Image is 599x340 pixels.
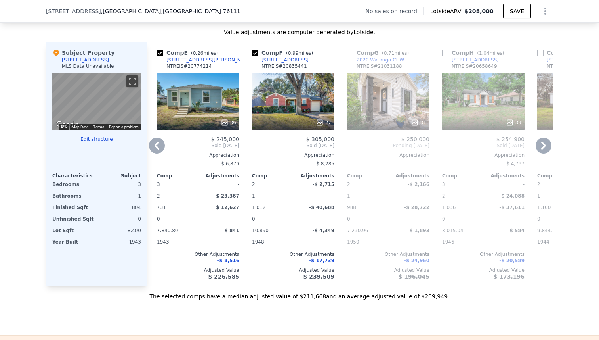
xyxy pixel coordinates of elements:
[193,50,204,56] span: 0.26
[399,273,429,280] span: $ 196,045
[62,57,109,63] div: [STREET_ADDRESS]
[97,173,141,179] div: Subject
[347,57,404,63] a: 2020 Watauga Ct W
[306,136,334,142] span: $ 305,000
[52,73,141,130] div: Street View
[483,173,525,179] div: Adjustments
[442,190,482,202] div: 2
[309,205,334,210] span: -$ 40,688
[390,190,429,202] div: -
[474,50,507,56] span: ( miles)
[188,50,221,56] span: ( miles)
[52,213,95,225] div: Unfinished Sqft
[52,73,141,130] div: Map
[537,216,540,222] span: 0
[252,182,255,187] span: 2
[157,216,160,222] span: 0
[537,236,577,248] div: 1944
[313,182,334,187] span: -$ 2,715
[347,216,350,222] span: 0
[347,236,387,248] div: 1950
[46,7,101,15] span: [STREET_ADDRESS]
[547,63,592,69] div: NTREIS # 20843880
[157,267,239,273] div: Adjusted Value
[200,236,239,248] div: -
[506,161,525,167] span: $ 4,737
[261,57,309,63] div: [STREET_ADDRESS]
[295,190,334,202] div: -
[347,228,368,233] span: 7,230.96
[442,228,463,233] span: 8,015.04
[442,152,525,158] div: Appreciation
[109,125,139,129] a: Report a problem
[198,173,239,179] div: Adjustments
[52,190,95,202] div: Bathrooms
[479,50,490,56] span: 1.04
[506,119,521,127] div: 33
[537,3,553,19] button: Show Options
[494,273,525,280] span: $ 173,196
[347,173,388,179] div: Comp
[252,236,292,248] div: 1948
[452,57,499,63] div: [STREET_ADDRESS]
[214,193,239,199] span: -$ 23,367
[390,236,429,248] div: -
[464,8,494,14] span: $208,000
[313,228,334,233] span: -$ 4,349
[211,136,239,142] span: $ 245,000
[442,142,525,149] span: Sold [DATE]
[347,251,429,257] div: Other Adjustments
[411,119,426,127] div: 31
[316,161,334,167] span: $ 8,285
[309,258,334,263] span: -$ 17,739
[347,267,429,273] div: Adjusted Value
[52,179,95,190] div: Bedrooms
[157,57,249,63] a: [STREET_ADDRESS][PERSON_NAME]
[496,136,525,142] span: $ 254,900
[157,182,160,187] span: 3
[98,213,141,225] div: 0
[347,190,387,202] div: 1
[61,125,67,128] button: Keyboard shortcuts
[388,173,429,179] div: Adjustments
[46,28,553,36] div: Value adjustments are computer generated by Lotside .
[347,142,429,149] span: Pending [DATE]
[72,124,88,130] button: Map Data
[283,50,316,56] span: ( miles)
[537,190,577,202] div: 1
[216,205,239,210] span: $ 12,627
[46,286,553,300] div: The selected comps have a median adjusted value of $211,668 and an average adjusted value of $209...
[261,63,307,69] div: NTREIS # 20835441
[157,152,239,158] div: Appreciation
[442,251,525,257] div: Other Adjustments
[52,173,97,179] div: Characteristics
[52,225,95,236] div: Lot Sqft
[316,119,331,127] div: 27
[252,142,334,149] span: Sold [DATE]
[252,251,334,257] div: Other Adjustments
[157,205,166,210] span: 731
[408,182,429,187] span: -$ 2,166
[157,173,198,179] div: Comp
[303,273,334,280] span: $ 239,509
[537,173,578,179] div: Comp
[404,258,429,263] span: -$ 24,960
[442,205,456,210] span: 1,036
[252,228,269,233] span: 10,890
[379,50,412,56] span: ( miles)
[442,182,445,187] span: 3
[252,57,309,63] a: [STREET_ADDRESS]
[98,236,141,248] div: 1943
[166,57,249,63] div: [STREET_ADDRESS][PERSON_NAME]
[499,258,525,263] span: -$ 20,589
[293,173,334,179] div: Adjustments
[166,63,212,69] div: NTREIS # 20774214
[157,236,196,248] div: 1943
[357,57,404,63] div: 2020 Watauga Ct W
[485,213,525,225] div: -
[62,63,114,69] div: MLS Data Unavailable
[200,213,239,225] div: -
[208,273,239,280] span: $ 226,585
[366,7,423,15] div: No sales on record
[295,213,334,225] div: -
